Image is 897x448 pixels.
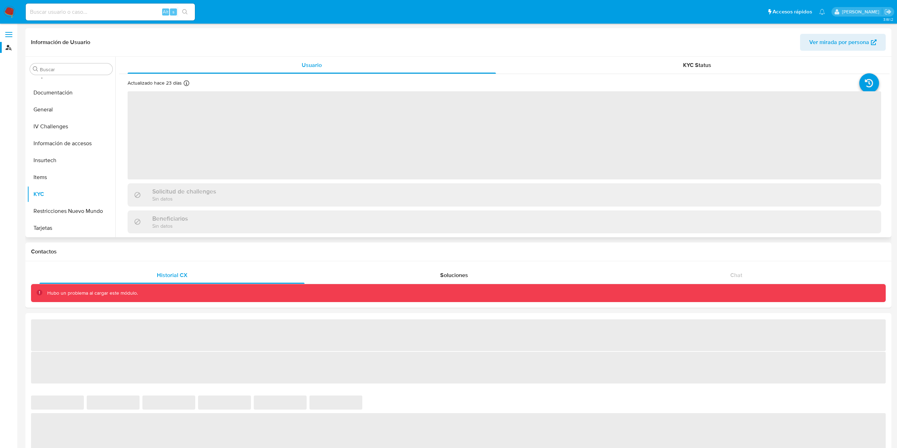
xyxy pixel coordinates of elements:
span: ‌ [31,352,886,383]
span: Alt [163,8,168,15]
button: Buscar [33,66,38,72]
button: Insurtech [27,152,115,169]
span: ‌ [87,395,140,410]
button: KYC [27,186,115,203]
span: Chat [730,271,742,279]
button: Información de accesos [27,135,115,152]
button: Items [27,169,115,186]
p: Hubo un problema al cargar este módulo. [47,290,138,296]
button: Documentación [27,84,115,101]
button: General [27,101,115,118]
button: Restricciones Nuevo Mundo [27,203,115,220]
button: IV Challenges [27,118,115,135]
h1: Contactos [31,248,886,255]
h1: Información de Usuario [31,39,90,46]
p: bernabe.nolasco@mercadolibre.com [842,8,882,15]
span: ‌ [142,395,195,410]
input: Buscar [40,66,110,73]
p: Actualizado hace 23 días [128,80,182,86]
h3: Beneficiarios [152,215,188,222]
span: ‌ [31,319,886,351]
span: Ver mirada por persona [809,34,869,51]
span: s [172,8,174,15]
span: Historial CX [157,271,188,279]
span: ‌ [128,91,881,179]
span: Accesos rápidos [773,8,812,16]
span: Usuario [302,61,322,69]
p: Sin datos [152,222,188,229]
a: Notificaciones [819,9,825,15]
h3: Solicitud de challenges [152,188,216,195]
a: Salir [884,8,892,16]
div: Solicitud de challengesSin datos [128,183,881,206]
input: Buscar usuario o caso... [26,7,195,17]
span: ‌ [309,395,362,410]
span: ‌ [31,395,84,410]
button: Tarjetas [27,220,115,237]
button: search-icon [178,7,192,17]
p: Sin datos [152,195,216,202]
button: Ver mirada por persona [800,34,886,51]
span: ‌ [198,395,251,410]
div: BeneficiariosSin datos [128,210,881,233]
span: KYC Status [683,61,711,69]
span: ‌ [254,395,307,410]
span: Soluciones [440,271,468,279]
